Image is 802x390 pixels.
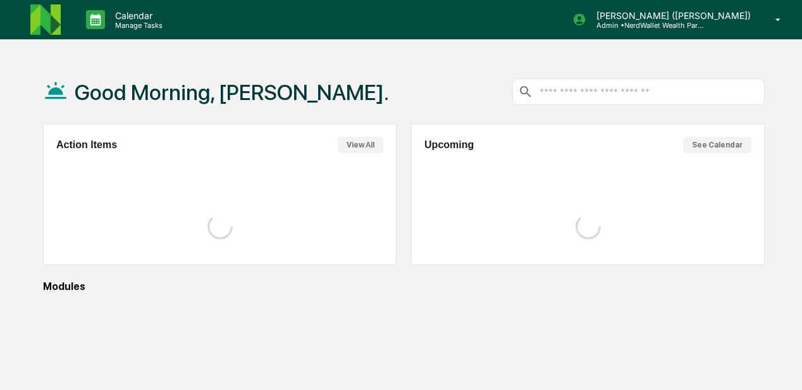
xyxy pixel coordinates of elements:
[30,4,61,35] img: logo
[424,139,474,151] h2: Upcoming
[105,21,169,30] p: Manage Tasks
[338,137,383,153] button: View All
[586,21,704,30] p: Admin • NerdWallet Wealth Partners
[75,80,389,105] h1: Good Morning, [PERSON_NAME].
[586,10,757,21] p: [PERSON_NAME] ([PERSON_NAME])
[56,139,117,151] h2: Action Items
[105,10,169,21] p: Calendar
[683,137,751,153] button: See Calendar
[43,280,765,292] div: Modules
